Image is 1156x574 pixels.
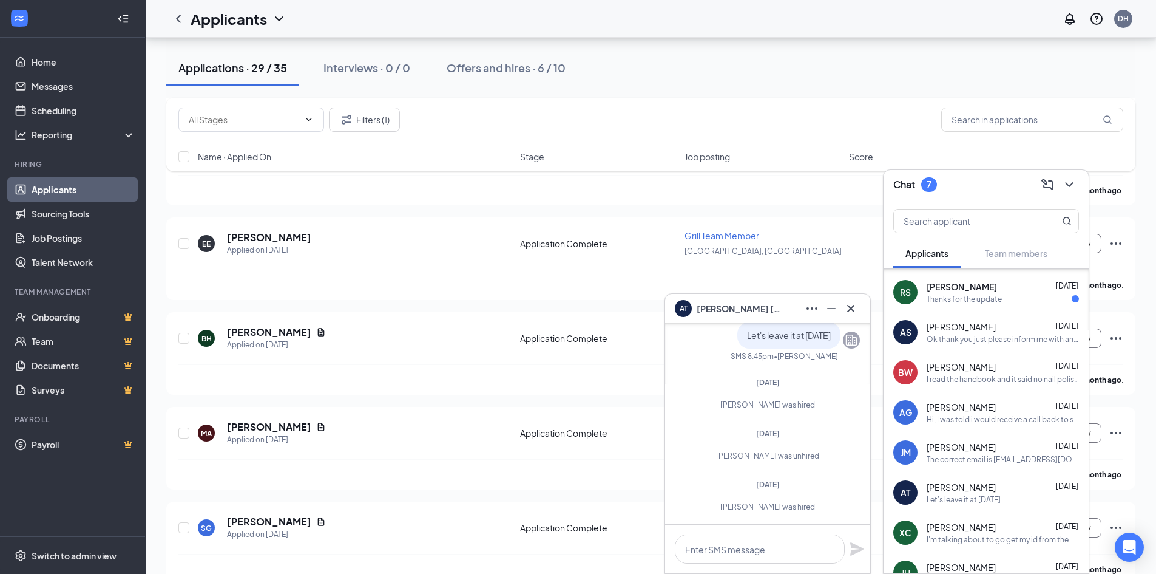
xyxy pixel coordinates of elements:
[927,281,997,293] span: [PERSON_NAME]
[316,517,326,527] svg: Document
[323,60,410,75] div: Interviews · 0 / 0
[822,299,841,318] button: Minimize
[905,248,948,259] span: Applicants
[32,226,135,250] a: Job Postings
[32,329,135,354] a: TeamCrown
[805,301,819,316] svg: Ellipses
[227,339,326,351] div: Applied on [DATE]
[520,332,677,344] div: Application Complete
[1109,236,1123,251] svg: Ellipses
[447,60,566,75] div: Offers and hires · 6 / 10
[316,327,326,337] svg: Document
[520,427,677,439] div: Application Complete
[927,521,996,533] span: [PERSON_NAME]
[1062,177,1077,192] svg: ChevronDown
[1063,12,1077,26] svg: Notifications
[927,374,1079,384] div: I read the handbook and it said no nail polish or face piercings
[227,528,326,541] div: Applied on [DATE]
[201,428,212,439] div: MA
[1056,401,1078,411] span: [DATE]
[747,330,831,341] span: Let's leave it at [DATE]
[15,129,27,141] svg: Analysis
[841,299,860,318] button: Cross
[329,108,400,132] button: Filter Filters (1)
[198,151,271,163] span: Name · Applied On
[1103,115,1112,125] svg: MagnifyingGlass
[824,301,839,316] svg: Minimize
[32,305,135,329] a: OnboardingCrown
[1060,175,1079,194] button: ChevronDown
[227,326,311,339] h5: [PERSON_NAME]
[901,487,910,499] div: AT
[927,321,996,333] span: [PERSON_NAME]
[15,287,133,297] div: Team Management
[1109,426,1123,440] svg: Ellipses
[227,515,311,528] h5: [PERSON_NAME]
[316,422,326,432] svg: Document
[774,351,838,361] span: • [PERSON_NAME]
[894,210,1038,233] input: Search applicant
[32,250,135,275] a: Talent Network
[227,231,311,244] h5: [PERSON_NAME]
[520,237,677,250] div: Application Complete
[32,550,117,562] div: Switch to admin view
[927,441,996,453] span: [PERSON_NAME]
[899,406,912,419] div: AG
[520,522,677,534] div: Application Complete
[1056,361,1078,371] span: [DATE]
[32,177,135,202] a: Applicants
[1078,565,1121,574] b: a month ago
[171,12,186,26] svg: ChevronLeft
[927,401,996,413] span: [PERSON_NAME]
[900,286,911,298] div: RS
[32,432,135,457] a: PayrollCrown
[1062,216,1072,226] svg: MagnifyingGlass
[191,9,267,29] h1: Applicants
[941,108,1123,132] input: Search in applications
[15,414,133,425] div: Payroll
[32,98,135,123] a: Scheduling
[1056,281,1078,290] span: [DATE]
[117,13,129,25] svg: Collapse
[1040,177,1055,192] svg: ComposeMessage
[898,366,913,378] div: BW
[304,115,314,125] svg: ChevronDown
[675,451,860,461] div: [PERSON_NAME] was unhired
[520,151,544,163] span: Stage
[684,230,759,241] span: Grill Team Member
[802,299,822,318] button: Ellipses
[1056,321,1078,330] span: [DATE]
[15,550,27,562] svg: Settings
[1109,521,1123,535] svg: Ellipses
[339,112,354,127] svg: Filter
[927,494,1001,505] div: Let's leave it at [DATE]
[1078,281,1121,290] b: a month ago
[844,333,859,347] svg: Company
[1089,12,1104,26] svg: QuestionInfo
[15,159,133,169] div: Hiring
[927,414,1079,425] div: Hi, I was told i would receive a call back to set up a second interview with the manager because ...
[731,351,774,361] div: SMS 8:45pm
[32,378,135,402] a: SurveysCrown
[178,60,287,75] div: Applications · 29 / 35
[189,113,299,126] input: All Stages
[1056,442,1078,451] span: [DATE]
[32,354,135,378] a: DocumentsCrown
[927,454,1079,465] div: The correct email is [EMAIL_ADDRESS][DOMAIN_NAME]
[675,400,860,410] div: [PERSON_NAME] was hired
[1078,375,1121,384] b: a month ago
[1056,522,1078,531] span: [DATE]
[32,202,135,226] a: Sourcing Tools
[1056,482,1078,491] span: [DATE]
[1078,186,1121,195] b: a month ago
[927,334,1079,344] div: Ok thank you just please inform me with any updates
[684,151,730,163] span: Job posting
[227,244,311,256] div: Applied on [DATE]
[32,74,135,98] a: Messages
[850,542,864,556] button: Plane
[900,326,911,338] div: AS
[849,151,873,163] span: Score
[1109,331,1123,346] svg: Ellipses
[893,178,915,191] h3: Chat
